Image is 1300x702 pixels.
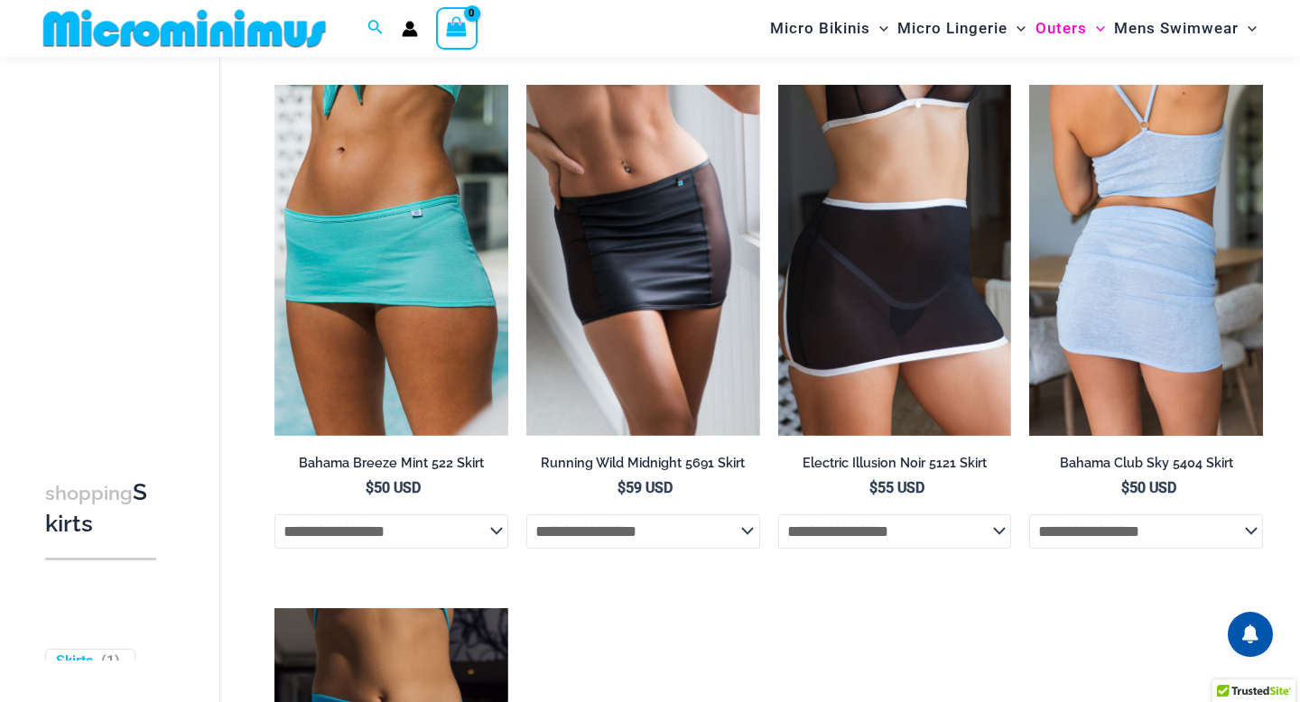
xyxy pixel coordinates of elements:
span: $ [617,479,626,496]
bdi: 55 USD [869,479,924,496]
img: Bahama Breeze Mint 522 Skirt 01 [274,85,508,435]
span: Menu Toggle [1239,5,1257,51]
a: Account icon link [402,21,418,37]
iframe: TrustedSite Certified [45,60,208,421]
img: Running Wild Midnight 5691 Skirt [526,85,760,435]
span: Menu Toggle [1007,5,1026,51]
bdi: 59 USD [617,479,673,496]
span: Micro Bikinis [770,5,870,51]
a: Bahama Breeze Mint 522 Skirt [274,455,508,478]
nav: Site Navigation [763,3,1264,54]
img: MM SHOP LOGO FLAT [36,8,333,49]
span: shopping [45,482,133,504]
span: ( ) [101,652,120,671]
span: $ [869,479,877,496]
span: $ [366,479,374,496]
a: Bahama Club Sky 9170 Crop Top 5404 Skirt 07Bahama Club Sky 9170 Crop Top 5404 Skirt 10Bahama Club... [1029,85,1263,435]
h3: Skirts [45,477,156,540]
a: Electric Illusion Noir 5121 Skirt [778,455,1012,478]
img: Electric Illusion Noir Skirt 02 [778,85,1012,435]
a: OutersMenu ToggleMenu Toggle [1031,5,1110,51]
bdi: 50 USD [366,479,421,496]
a: Electric Illusion Noir Skirt 02Electric Illusion Noir 1521 Bra 611 Micro 5121 Skirt 01Electric Il... [778,85,1012,435]
h2: Running Wild Midnight 5691 Skirt [526,455,760,472]
a: Running Wild Midnight 5691 Skirt [526,455,760,478]
img: Bahama Club Sky 9170 Crop Top 5404 Skirt 10 [1029,85,1263,435]
span: Menu Toggle [1087,5,1105,51]
a: Bahama Club Sky 5404 Skirt [1029,455,1263,478]
span: Outers [1035,5,1087,51]
a: View Shopping Cart, empty [436,7,478,49]
h2: Bahama Breeze Mint 522 Skirt [274,455,508,472]
a: Mens SwimwearMenu ToggleMenu Toggle [1110,5,1261,51]
span: Mens Swimwear [1114,5,1239,51]
span: Micro Lingerie [897,5,1007,51]
span: Menu Toggle [870,5,888,51]
a: Micro LingerieMenu ToggleMenu Toggle [893,5,1030,51]
bdi: 50 USD [1121,479,1176,496]
a: Micro BikinisMenu ToggleMenu Toggle [766,5,893,51]
a: Bahama Breeze Mint 522 Skirt 01Bahama Breeze Mint 522 Skirt 02Bahama Breeze Mint 522 Skirt 02 [274,85,508,435]
h2: Bahama Club Sky 5404 Skirt [1029,455,1263,472]
a: Running Wild Midnight 5691 SkirtRunning Wild Midnight 1052 Top 5691 Skirt 06Running Wild Midnight... [526,85,760,435]
span: $ [1121,479,1129,496]
h2: Electric Illusion Noir 5121 Skirt [778,455,1012,472]
a: Skirts [56,652,93,671]
a: Search icon link [367,17,384,40]
span: 1 [107,652,115,670]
